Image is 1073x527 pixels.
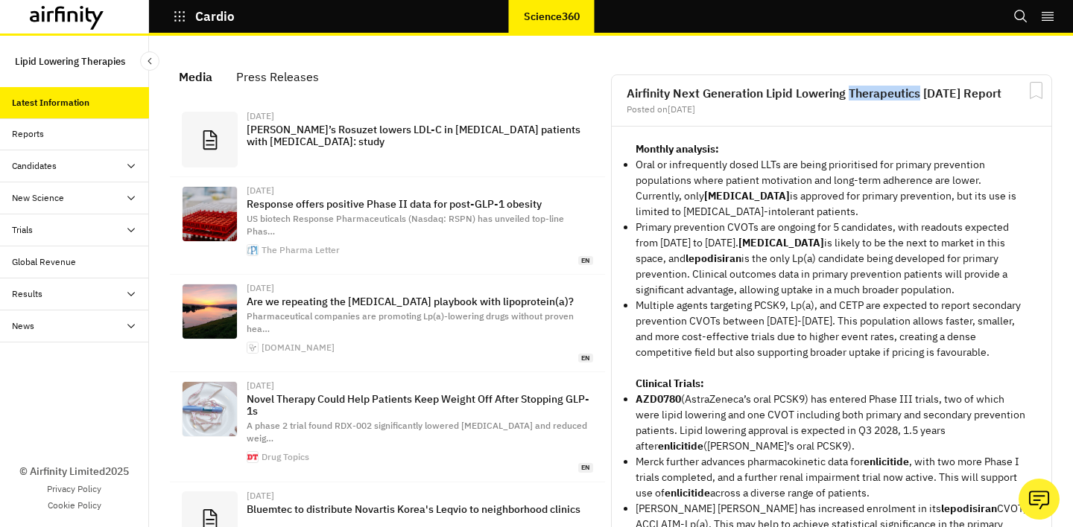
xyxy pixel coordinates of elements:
[524,10,580,22] p: Science360
[170,103,605,177] a: [DATE][PERSON_NAME]’s Rosuzet lowers LDL-C in [MEDICAL_DATA] patients with [MEDICAL_DATA]: study
[636,392,681,406] strong: AZD0780
[247,310,574,334] span: Pharmaceutical companies are promoting Lp(a)-lowering drugs without proven hea …
[578,463,593,473] span: en
[140,51,159,71] button: Close Sidebar
[183,284,237,339] img: image-2-2.jpg
[247,393,593,417] p: Novel Therapy Could Help Patients Keep Weight Off After Stopping GLP-1s
[247,381,593,390] div: [DATE]
[578,354,593,363] span: en
[247,491,593,500] div: [DATE]
[247,503,593,515] p: Bluemtec to distribute Novartis Korea's Leqvio to neighborhood clinics
[170,275,605,372] a: [DATE]Are we repeating the [MEDICAL_DATA] playbook with lipoprotein(a)?Pharmaceutical companies a...
[247,452,258,462] img: favicon.ico
[665,486,710,499] strong: enlicitide
[636,142,719,156] strong: Monthly analysis:
[627,105,1036,114] div: Posted on [DATE]
[658,439,703,453] strong: enlicitide
[262,453,309,461] div: Drug Topics
[636,454,1028,501] li: Merck further advances pharmacokinetic data for , with two more Phase I trials completed, and a f...
[12,319,34,333] div: News
[636,392,1028,454] li: (AstraZeneca’s oral PCSK9) has entered Phase III trials, two of which were lipid lowering and one...
[170,177,605,275] a: [DATE]Response offers positive Phase II data for post-GLP-1 obesityUS biotech Response Pharmaceut...
[12,127,44,141] div: Reports
[247,284,593,293] div: [DATE]
[12,223,33,237] div: Trials
[704,189,790,202] strong: [MEDICAL_DATA]
[173,4,235,29] button: Cardio
[12,159,57,173] div: Candidates
[247,124,593,147] p: [PERSON_NAME]’s Rosuzet lowers LDL-C in [MEDICAL_DATA] patients with [MEDICAL_DATA]: study
[179,66,212,88] div: Media
[1027,81,1045,100] svg: Bookmark Report
[247,296,593,307] p: Are we repeating the [MEDICAL_DATA] playbook with lipoprotein(a)?
[627,87,1036,99] h2: Airfinity Next Generation Lipid Lowering Therapeutics [DATE] Report
[262,246,340,255] div: The Pharma Letter
[47,482,101,496] a: Privacy Policy
[864,455,909,468] strong: enlicitide
[12,255,76,269] div: Global Revenue
[247,342,258,353] img: cropped-shutterstock_1572090931-270x270.jpg
[19,464,129,479] p: © Airfinity Limited 2025
[48,499,101,512] a: Cookie Policy
[941,502,997,515] strong: lepodisiran
[236,66,319,88] div: Press Releases
[247,112,593,121] div: [DATE]
[636,220,1028,298] li: Primary prevention CVOTs are ongoing for 5 candidates, with readouts expected from [DATE] to [DAT...
[636,377,704,390] strong: Clinical Trials:
[636,157,1028,220] li: Oral or infrequently dosed LLTs are being prioritised for primary prevention populations where pa...
[247,198,593,210] p: Response offers positive Phase II data for post-GLP-1 obesity
[636,298,1028,360] li: Multiple agents targeting PCSK9, Lp(a), and CETP are expected to report secondary prevention CVOT...
[1013,4,1028,29] button: Search
[247,186,593,195] div: [DATE]
[183,382,237,436] img: 09348372befcdae52d221933f4eb4232d1aebd0b-3840x2160.jpg
[1019,479,1060,520] button: Ask our analysts
[578,256,593,266] span: en
[247,213,564,237] span: US biotech Response Pharmaceuticals (Nasdaq: RSPN) has unveiled top-line Phas …
[247,245,258,255] img: faviconV2
[170,372,605,482] a: [DATE]Novel Therapy Could Help Patients Keep Weight Off After Stopping GLP-1sA phase 2 trial foun...
[12,96,89,109] div: Latest Information
[262,343,335,352] div: [DOMAIN_NAME]
[12,191,64,205] div: New Science
[183,187,237,241] img: 87b4d2e0-21d5-11ef-b9fd-3d6df514ffbd-biotech_lab_vials_big.jpg
[686,252,741,265] strong: lepodisiran
[247,420,587,444] span: A phase 2 trial found RDX-002 significantly lowered [MEDICAL_DATA] and reduced weig …
[195,10,235,23] p: Cardio
[738,236,824,249] strong: [MEDICAL_DATA]
[12,287,42,301] div: Results
[15,48,125,75] p: Lipid Lowering Therapies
